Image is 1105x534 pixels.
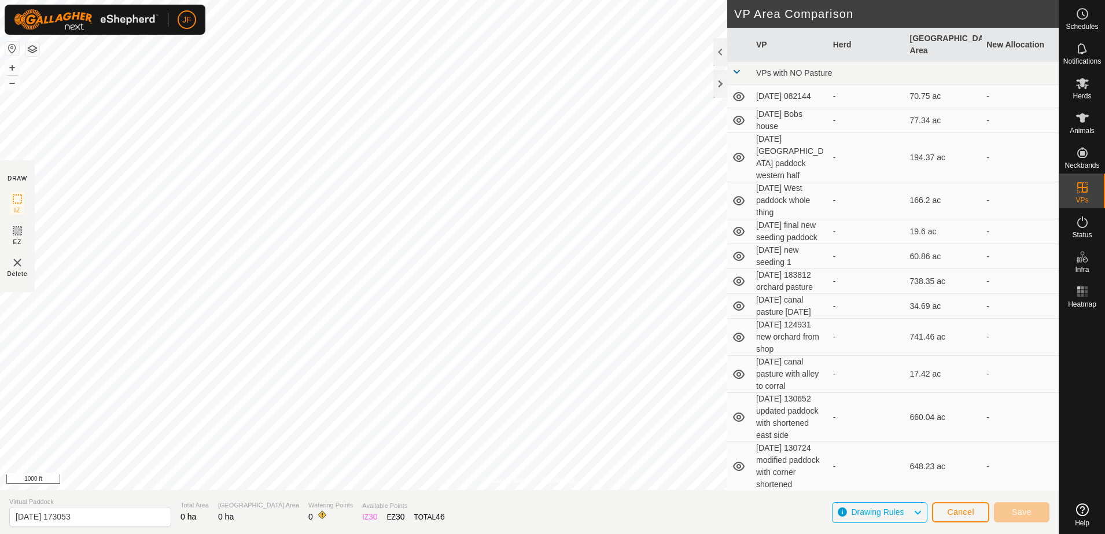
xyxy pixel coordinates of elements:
[8,270,28,278] span: Delete
[982,28,1059,62] th: New Allocation
[752,319,828,356] td: [DATE] 124931 new orchard from shop
[752,133,828,182] td: [DATE] [GEOGRAPHIC_DATA] paddock western half
[833,368,901,380] div: -
[752,244,828,269] td: [DATE] new seeding 1
[982,356,1059,393] td: -
[982,319,1059,356] td: -
[308,500,353,510] span: Watering Points
[10,256,24,270] img: VP
[752,219,828,244] td: [DATE] final new seeding paddock
[5,42,19,56] button: Reset Map
[982,85,1059,108] td: -
[5,76,19,90] button: –
[833,226,901,238] div: -
[905,85,982,108] td: 70.75 ac
[905,244,982,269] td: 60.86 ac
[833,411,901,423] div: -
[752,182,828,219] td: [DATE] West paddock whole thing
[982,294,1059,319] td: -
[905,393,982,442] td: 660.04 ac
[1063,58,1101,65] span: Notifications
[752,28,828,62] th: VP
[1075,266,1089,273] span: Infra
[752,356,828,393] td: [DATE] canal pasture with alley to corral
[833,275,901,288] div: -
[181,512,196,521] span: 0 ha
[1059,499,1105,531] a: Help
[982,442,1059,491] td: -
[905,28,982,62] th: [GEOGRAPHIC_DATA] Area
[851,507,904,517] span: Drawing Rules
[982,182,1059,219] td: -
[1075,197,1088,204] span: VPs
[833,115,901,127] div: -
[362,511,377,523] div: IZ
[308,512,313,521] span: 0
[905,319,982,356] td: 741.46 ac
[1065,162,1099,169] span: Neckbands
[932,502,989,522] button: Cancel
[396,512,405,521] span: 30
[905,356,982,393] td: 17.42 ac
[218,512,234,521] span: 0 ha
[833,461,901,473] div: -
[541,475,575,485] a: Contact Us
[182,14,191,26] span: JF
[9,497,171,507] span: Virtual Paddock
[1012,507,1032,517] span: Save
[13,238,22,246] span: EZ
[905,442,982,491] td: 648.23 ac
[756,68,833,78] span: VPs with NO Pasture
[833,90,901,102] div: -
[994,502,1049,522] button: Save
[218,500,299,510] span: [GEOGRAPHIC_DATA] Area
[1066,23,1098,30] span: Schedules
[833,251,901,263] div: -
[752,442,828,491] td: [DATE] 130724 modified paddock with corner shortened
[414,511,445,523] div: TOTAL
[905,219,982,244] td: 19.6 ac
[982,269,1059,294] td: -
[982,244,1059,269] td: -
[752,85,828,108] td: [DATE] 082144
[369,512,378,521] span: 30
[752,393,828,442] td: [DATE] 130652 updated paddock with shortened east side
[1073,93,1091,100] span: Herds
[982,108,1059,133] td: -
[982,219,1059,244] td: -
[14,9,159,30] img: Gallagher Logo
[982,393,1059,442] td: -
[905,294,982,319] td: 34.69 ac
[734,7,1059,21] h2: VP Area Comparison
[5,61,19,75] button: +
[1068,301,1096,308] span: Heatmap
[1075,520,1089,526] span: Help
[828,28,905,62] th: Herd
[833,300,901,312] div: -
[905,182,982,219] td: 166.2 ac
[905,108,982,133] td: 77.34 ac
[362,501,444,511] span: Available Points
[905,269,982,294] td: 738.35 ac
[181,500,209,510] span: Total Area
[8,174,27,183] div: DRAW
[833,194,901,207] div: -
[14,206,21,215] span: IZ
[947,507,974,517] span: Cancel
[1072,231,1092,238] span: Status
[982,133,1059,182] td: -
[387,511,405,523] div: EZ
[752,108,828,133] td: [DATE] Bobs house
[484,475,527,485] a: Privacy Policy
[833,331,901,343] div: -
[833,152,901,164] div: -
[25,42,39,56] button: Map Layers
[436,512,445,521] span: 46
[752,269,828,294] td: [DATE] 183812 orchard pasture
[752,294,828,319] td: [DATE] canal pasture [DATE]
[905,133,982,182] td: 194.37 ac
[1070,127,1095,134] span: Animals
